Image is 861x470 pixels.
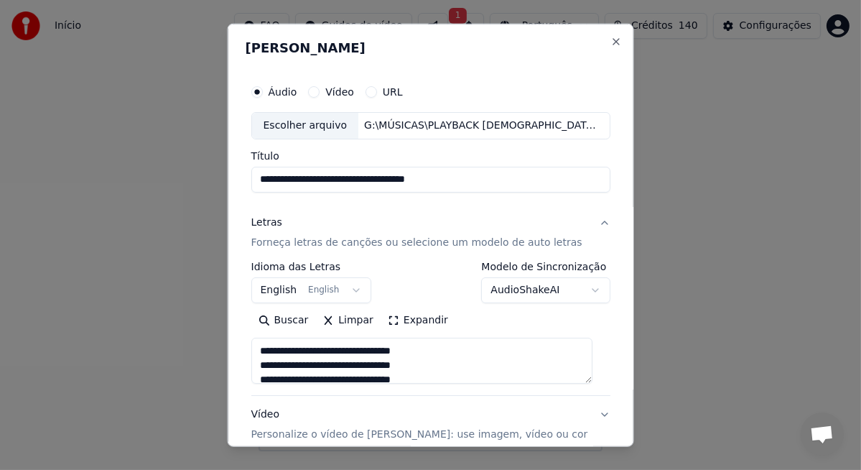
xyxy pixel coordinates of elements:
[251,262,371,272] label: Idioma das Letras
[481,262,610,272] label: Modelo de Sincronização
[251,236,582,250] p: Forneça letras de canções ou selecione um modelo de auto letras
[251,396,610,453] button: VídeoPersonalize o vídeo de [PERSON_NAME]: use imagem, vídeo ou cor
[382,87,402,97] label: URL
[251,428,587,442] p: Personalize o vídeo de [PERSON_NAME]: use imagem, vídeo ou cor
[251,216,281,230] div: Letras
[251,262,610,395] div: LetrasForneça letras de canções ou selecione um modelo de auto letras
[251,204,610,262] button: LetrasForneça letras de canções ou selecione um modelo de auto letras
[315,309,381,332] button: Limpar
[358,119,602,133] div: G:\MÚSICAS\PLAYBACK [DEMOGRAPHIC_DATA]\[PERSON_NAME] - Minha Família é uma Benção.mp3
[268,87,297,97] label: Áudio
[251,151,610,161] label: Título
[251,309,315,332] button: Buscar
[251,407,587,442] div: Vídeo
[245,42,616,55] h2: [PERSON_NAME]
[251,113,358,139] div: Escolher arquivo
[380,309,455,332] button: Expandir
[325,87,354,97] label: Vídeo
